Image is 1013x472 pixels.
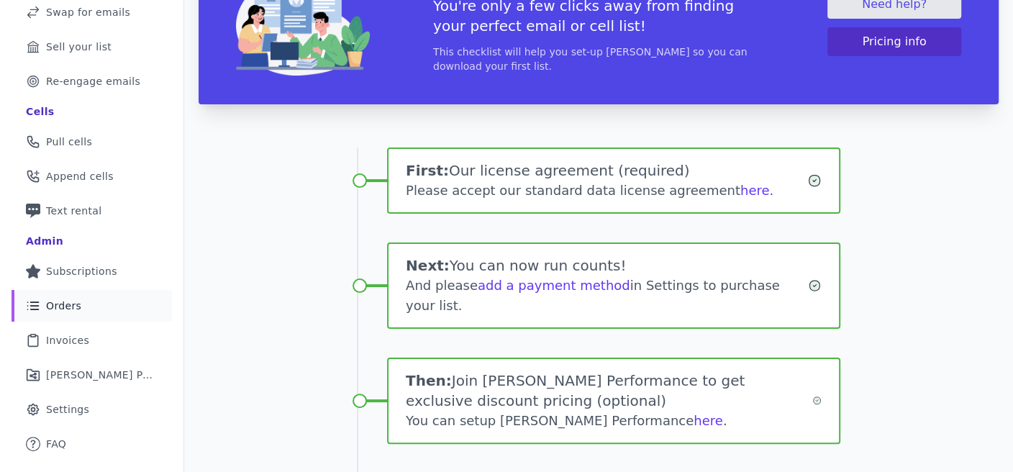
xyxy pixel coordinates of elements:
a: Pull cells [12,126,172,158]
h1: You can now run counts! [406,255,808,276]
span: Settings [46,402,89,417]
span: Text rental [46,204,102,218]
a: Sell your list [12,31,172,63]
span: First: [406,162,449,179]
span: Sell your list [46,40,112,54]
a: Subscriptions [12,255,172,287]
a: Invoices [12,324,172,356]
p: This checklist will help you set-up [PERSON_NAME] so you can download your first list. [433,45,764,73]
a: add a payment method [478,278,630,293]
h1: Join [PERSON_NAME] Performance to get exclusive discount pricing (optional) [406,371,812,411]
span: Swap for emails [46,5,130,19]
a: Text rental [12,195,172,227]
a: FAQ [12,428,172,460]
div: Please accept our standard data license agreement [406,181,807,201]
a: Settings [12,394,172,425]
span: FAQ [46,437,66,451]
span: Invoices [46,333,89,348]
a: Re-engage emails [12,65,172,97]
span: Orders [46,299,81,313]
a: Append cells [12,160,172,192]
div: Cells [26,104,54,119]
div: And please in Settings to purchase your list. [406,276,808,316]
span: Then: [406,372,452,389]
span: Re-engage emails [46,74,140,88]
span: [PERSON_NAME] Performance [46,368,155,382]
span: Pull cells [46,135,92,149]
a: here [694,413,723,428]
span: Next: [406,257,450,274]
h1: Our license agreement (required) [406,160,807,181]
div: Admin [26,234,63,248]
a: [PERSON_NAME] Performance [12,359,172,391]
div: You can setup [PERSON_NAME] Performance . [406,411,812,431]
span: Append cells [46,169,114,183]
button: Pricing info [827,27,961,56]
a: Orders [12,290,172,322]
span: Subscriptions [46,264,117,278]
